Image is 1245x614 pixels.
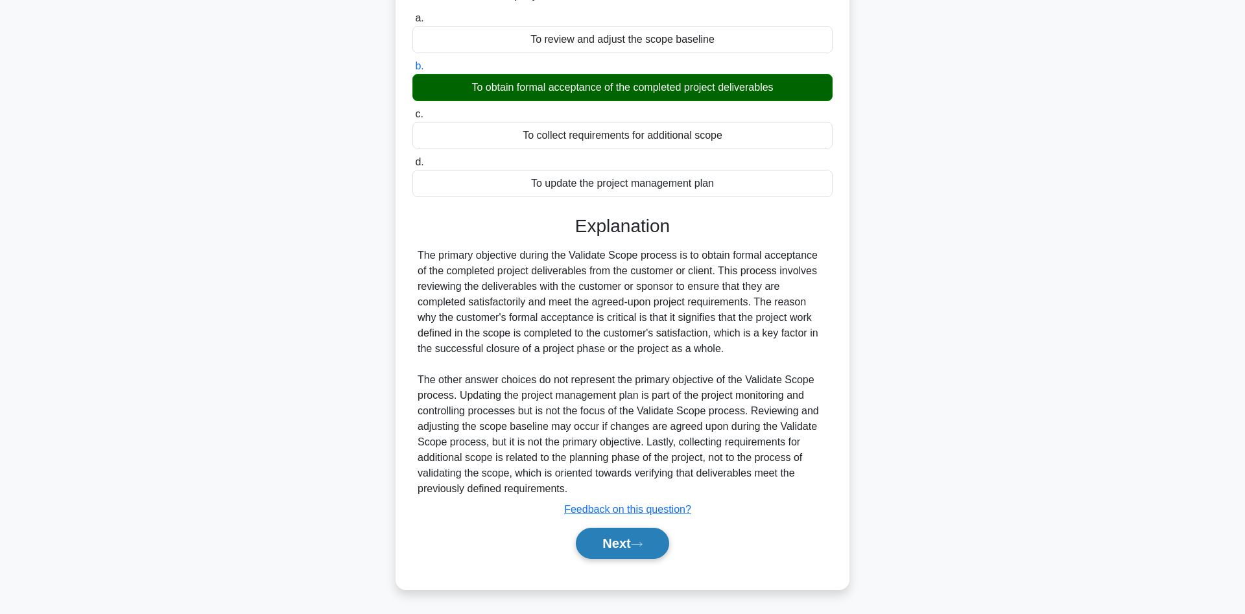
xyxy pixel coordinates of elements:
span: c. [415,108,423,119]
h3: Explanation [420,215,825,237]
div: To collect requirements for additional scope [412,122,833,149]
button: Next [576,528,669,559]
div: The primary objective during the Validate Scope process is to obtain formal acceptance of the com... [418,248,827,497]
span: d. [415,156,423,167]
div: To update the project management plan [412,170,833,197]
div: To review and adjust the scope baseline [412,26,833,53]
div: To obtain formal acceptance of the completed project deliverables [412,74,833,101]
a: Feedback on this question? [564,504,691,515]
span: b. [415,60,423,71]
span: a. [415,12,423,23]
